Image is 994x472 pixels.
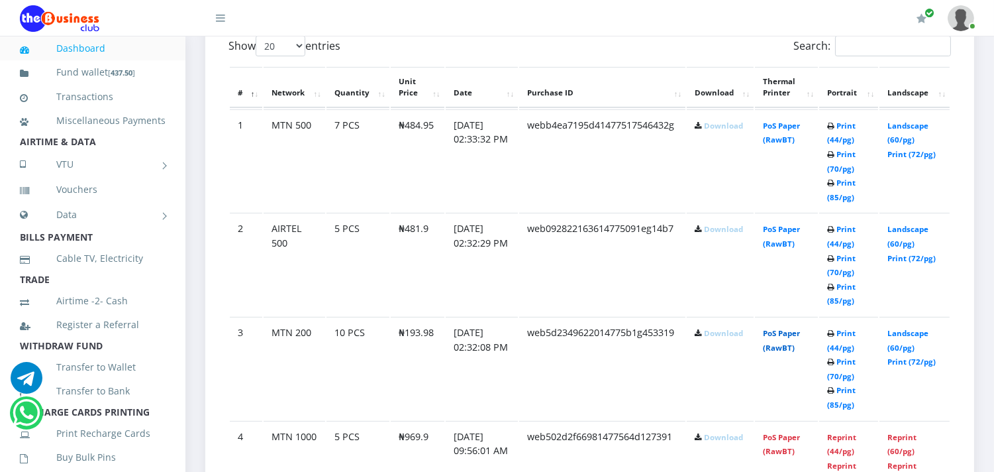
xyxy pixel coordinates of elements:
[391,109,444,212] td: ₦484.95
[446,317,518,420] td: [DATE] 02:32:08 PM
[20,5,99,32] img: Logo
[763,224,800,249] a: PoS Paper (RawBT)
[20,310,166,340] a: Register a Referral
[917,13,926,24] i: Renew/Upgrade Subscription
[887,253,936,263] a: Print (72/pg)
[704,121,743,131] a: Download
[924,8,934,18] span: Renew/Upgrade Subscription
[763,328,800,353] a: PoS Paper (RawBT)
[20,57,166,88] a: Fund wallet[437.50]
[819,67,878,108] th: Portrait: activate to sort column ascending
[763,432,800,457] a: PoS Paper (RawBT)
[20,376,166,406] a: Transfer to Bank
[264,213,325,316] td: AIRTEL 500
[827,121,856,145] a: Print (44/pg)
[111,68,132,78] b: 437.50
[326,109,389,212] td: 7 PCS
[835,36,951,56] input: Search:
[879,67,950,108] th: Landscape: activate to sort column ascending
[391,213,444,316] td: ₦481.9
[20,198,166,231] a: Data
[391,67,444,108] th: Unit Price: activate to sort column ascending
[446,67,518,108] th: Date: activate to sort column ascending
[827,328,856,353] a: Print (44/pg)
[887,121,928,145] a: Landscape (60/pg)
[11,372,42,394] a: Chat for support
[887,432,917,457] a: Reprint (60/pg)
[230,317,262,420] td: 3
[264,67,325,108] th: Network: activate to sort column ascending
[704,432,743,442] a: Download
[687,67,754,108] th: Download: activate to sort column ascending
[827,282,856,306] a: Print (85/pg)
[755,67,818,108] th: Thermal Printer: activate to sort column ascending
[887,357,936,367] a: Print (72/pg)
[887,224,928,249] a: Landscape (60/pg)
[230,67,262,108] th: #: activate to sort column descending
[793,36,951,56] label: Search:
[887,149,936,159] a: Print (72/pg)
[230,213,262,316] td: 2
[446,109,518,212] td: [DATE] 02:33:32 PM
[20,352,166,383] a: Transfer to Wallet
[519,109,685,212] td: webb4ea7195d41477517546432g
[264,317,325,420] td: MTN 200
[20,286,166,316] a: Airtime -2- Cash
[827,149,856,174] a: Print (70/pg)
[827,224,856,249] a: Print (44/pg)
[704,328,743,338] a: Download
[519,317,685,420] td: web5d2349622014775b1g453319
[13,407,40,429] a: Chat for support
[827,178,856,202] a: Print (85/pg)
[887,328,928,353] a: Landscape (60/pg)
[704,224,743,234] a: Download
[326,317,389,420] td: 10 PCS
[446,213,518,316] td: [DATE] 02:32:29 PM
[264,109,325,212] td: MTN 500
[827,385,856,410] a: Print (85/pg)
[20,418,166,449] a: Print Recharge Cards
[948,5,974,31] img: User
[108,68,135,78] small: [ ]
[519,67,685,108] th: Purchase ID: activate to sort column ascending
[827,357,856,381] a: Print (70/pg)
[763,121,800,145] a: PoS Paper (RawBT)
[228,36,340,56] label: Show entries
[20,148,166,181] a: VTU
[20,243,166,274] a: Cable TV, Electricity
[20,82,166,112] a: Transactions
[20,105,166,136] a: Miscellaneous Payments
[519,213,685,316] td: web092822163614775091eg14b7
[20,174,166,205] a: Vouchers
[827,432,856,457] a: Reprint (44/pg)
[230,109,262,212] td: 1
[391,317,444,420] td: ₦193.98
[326,213,389,316] td: 5 PCS
[827,253,856,278] a: Print (70/pg)
[326,67,389,108] th: Quantity: activate to sort column ascending
[256,36,305,56] select: Showentries
[20,33,166,64] a: Dashboard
